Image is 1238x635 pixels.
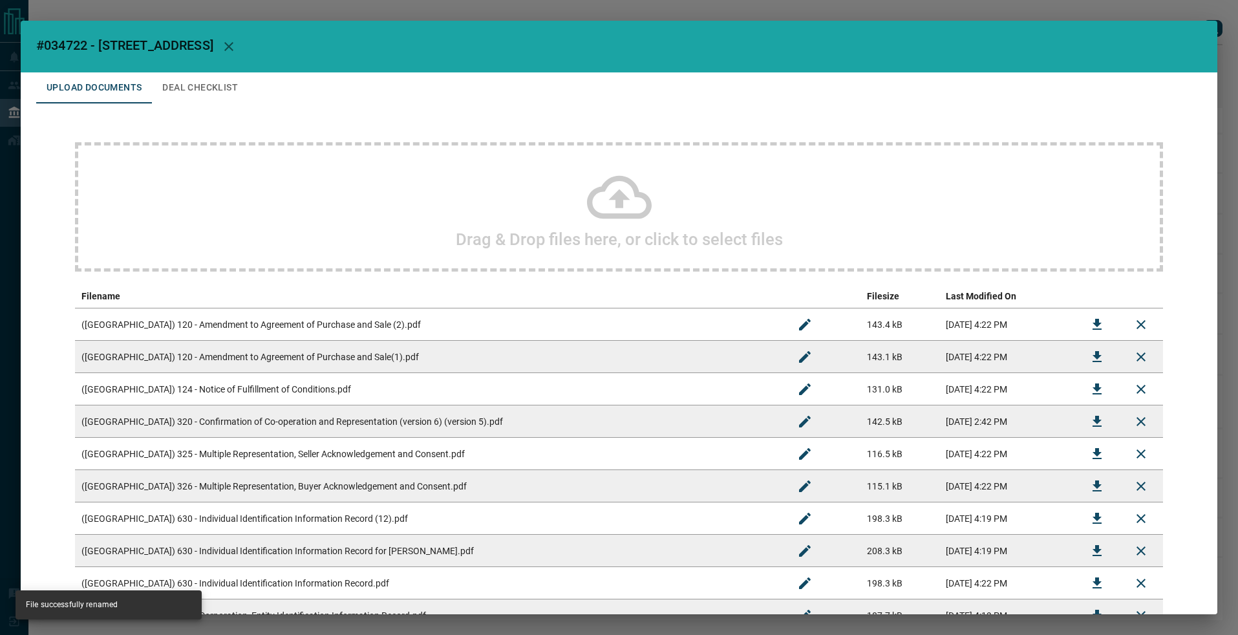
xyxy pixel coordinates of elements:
td: ([GEOGRAPHIC_DATA]) 630 - Individual Identification Information Record.pdf [75,567,783,599]
td: 208.3 kB [860,535,939,567]
td: 198.3 kB [860,502,939,535]
td: [DATE] 4:22 PM [939,567,1075,599]
td: [DATE] 2:42 PM [939,405,1075,438]
td: [DATE] 4:22 PM [939,470,1075,502]
h2: Drag & Drop files here, or click to select files [456,230,783,249]
td: 142.5 kB [860,405,939,438]
td: ([GEOGRAPHIC_DATA]) 630 - Individual Identification Information Record (12).pdf [75,502,783,535]
button: Rename [789,406,820,437]
button: Download [1082,341,1113,372]
td: ([GEOGRAPHIC_DATA]) 120 - Amendment to Agreement of Purchase and Sale (2).pdf [75,308,783,341]
td: [DATE] 4:19 PM [939,502,1075,535]
td: ([GEOGRAPHIC_DATA]) 120 - Amendment to Agreement of Purchase and Sale(1).pdf [75,341,783,373]
th: Filesize [860,285,939,308]
td: ([GEOGRAPHIC_DATA]) 326 - Multiple Representation, Buyer Acknowledgement and Consent.pdf [75,470,783,502]
button: Rename [789,568,820,599]
button: Remove File [1126,535,1157,566]
td: 116.5 kB [860,438,939,470]
td: [DATE] 4:19 PM [939,599,1075,632]
button: Download [1082,535,1113,566]
td: [DATE] 4:22 PM [939,308,1075,341]
td: [DATE] 4:19 PM [939,535,1075,567]
button: Remove File [1126,471,1157,502]
button: Deal Checklist [152,72,248,103]
div: Drag & Drop files here, or click to select files [75,142,1163,272]
button: Rename [789,471,820,502]
td: ([GEOGRAPHIC_DATA]) 320 - Confirmation of Co-operation and Representation (version 6) (version 5)... [75,405,783,438]
td: 115.1 kB [860,470,939,502]
td: ([GEOGRAPHIC_DATA]) 631 - Corporation_Entity Identification Information Record.pdf [75,599,783,632]
button: Download [1082,406,1113,437]
th: Filename [75,285,783,308]
td: [DATE] 4:22 PM [939,341,1075,373]
button: Rename [789,503,820,534]
div: File successfully renamed [26,594,118,616]
td: [DATE] 4:22 PM [939,373,1075,405]
td: ([GEOGRAPHIC_DATA]) 325 - Multiple Representation, Seller Acknowledgement and Consent.pdf [75,438,783,470]
td: ([GEOGRAPHIC_DATA]) 124 - Notice of Fulfillment of Conditions.pdf [75,373,783,405]
button: Rename [789,600,820,631]
td: 143.4 kB [860,308,939,341]
button: Download [1082,309,1113,340]
th: Last Modified On [939,285,1075,308]
button: Download [1082,503,1113,534]
button: Remove File [1126,341,1157,372]
button: Remove File [1126,503,1157,534]
button: Remove File [1126,438,1157,469]
th: delete file action column [1119,285,1163,308]
button: Remove File [1126,568,1157,599]
button: Remove File [1126,309,1157,340]
th: edit column [783,285,860,308]
button: Rename [789,535,820,566]
button: Download [1082,568,1113,599]
button: Rename [789,309,820,340]
td: [DATE] 4:22 PM [939,438,1075,470]
td: ([GEOGRAPHIC_DATA]) 630 - Individual Identification Information Record for [PERSON_NAME].pdf [75,535,783,567]
button: Remove File [1126,600,1157,631]
button: Download [1082,374,1113,405]
button: Rename [789,374,820,405]
td: 131.0 kB [860,373,939,405]
button: Upload Documents [36,72,152,103]
button: Download [1082,438,1113,469]
button: Rename [789,341,820,372]
button: Download [1082,600,1113,631]
span: #034722 - [STREET_ADDRESS] [36,38,213,53]
td: 143.1 kB [860,341,939,373]
td: 198.3 kB [860,567,939,599]
button: Remove File [1126,406,1157,437]
th: download action column [1075,285,1119,308]
button: Rename [789,438,820,469]
button: Download [1082,471,1113,502]
td: 187.7 kB [860,599,939,632]
button: Remove File [1126,374,1157,405]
